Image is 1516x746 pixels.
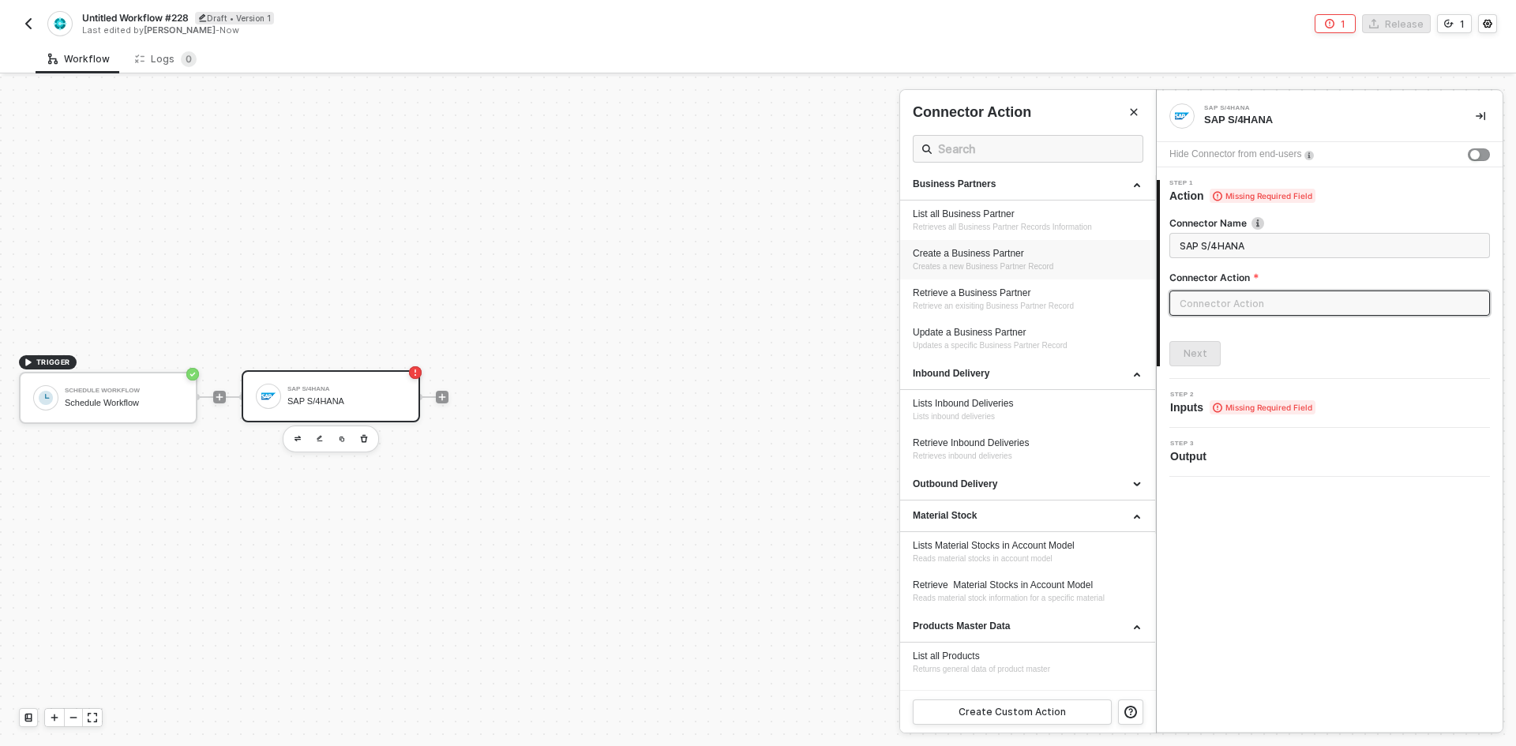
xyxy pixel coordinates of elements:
[1169,341,1221,366] button: Next
[913,412,995,421] span: Lists inbound deliveries
[913,178,1143,191] div: Business Partners
[53,17,66,31] img: integration-icon
[913,437,1143,450] div: Retrieve Inbound Deliveries
[913,326,1143,339] div: Update a Business Partner
[913,247,1143,261] div: Create a Business Partner
[22,17,35,30] img: back
[1210,189,1315,203] span: Missing Required Field
[913,452,1012,460] span: Retrieves inbound deliveries
[913,594,1105,602] span: Reads material stock information for a specific material
[1169,180,1315,186] span: Step 1
[922,143,932,156] span: icon-search
[1304,151,1314,160] img: icon-info
[1204,113,1450,127] div: SAP S/4HANA
[913,367,1143,380] div: Inbound Delivery
[1251,217,1264,230] img: icon-info
[1157,180,1503,366] div: Step 1Action Missing Required FieldConnector Nameicon-infoConnector ActionNext
[913,554,1053,563] span: Reads material stocks in account model
[144,24,216,36] span: [PERSON_NAME]
[913,539,1143,553] div: Lists Material Stocks in Account Model
[181,51,197,67] sup: 0
[913,287,1143,300] div: Retrieve a Business Partner
[913,478,1143,491] div: Outbound Delivery
[1180,237,1477,254] input: Enter description
[195,12,274,24] div: Draft • Version 1
[1175,109,1189,123] img: integration-icon
[1170,392,1315,398] span: Step 2
[88,713,97,722] span: icon-expand
[1460,17,1465,31] div: 1
[1169,271,1490,284] label: Connector Action
[69,713,78,722] span: icon-minus
[1169,291,1490,316] input: Connector Action
[198,13,207,22] span: icon-edit
[959,706,1066,718] div: Create Custom Action
[82,11,189,24] span: Untitled Workflow #228
[1362,14,1431,33] button: Release
[913,665,1050,673] span: Returns general data of product master
[1169,188,1315,204] span: Action
[913,688,1143,702] div: Create a Product
[913,208,1143,221] div: List all Business Partner
[913,620,1143,633] div: Products Master Data
[1315,14,1356,33] button: 1
[1325,19,1334,28] span: icon-error-page
[1437,14,1472,33] button: 1
[913,262,1053,271] span: Creates a new Business Partner Record
[1170,440,1213,447] span: Step 3
[913,579,1143,592] div: Retrieve Material Stocks in Account Model
[1476,111,1485,121] span: icon-collapse-right
[1124,103,1143,122] button: Close
[1210,400,1315,414] span: Missing Required Field
[1341,17,1345,31] div: 1
[913,302,1074,310] span: Retrieve an exisiting Business Partner Record
[913,103,1143,122] div: Connector Action
[1204,105,1441,111] div: SAP S/4HANA
[48,53,110,66] div: Workflow
[913,341,1068,350] span: Updates a specific Business Partner Record
[135,51,197,67] div: Logs
[913,650,1143,663] div: List all Products
[913,699,1112,725] button: Create Custom Action
[1169,216,1490,230] label: Connector Name
[82,24,756,36] div: Last edited by - Now
[938,139,1118,159] input: Search
[913,223,1092,231] span: Retrieves all Business Partner Records Information
[1444,19,1454,28] span: icon-versioning
[1170,399,1315,415] span: Inputs
[913,397,1143,410] div: Lists Inbound Deliveries
[50,713,59,722] span: icon-play
[913,509,1143,523] div: Material Stock
[1483,19,1492,28] span: icon-settings
[1169,147,1301,162] div: Hide Connector from end-users
[19,14,38,33] button: back
[1170,448,1213,464] span: Output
